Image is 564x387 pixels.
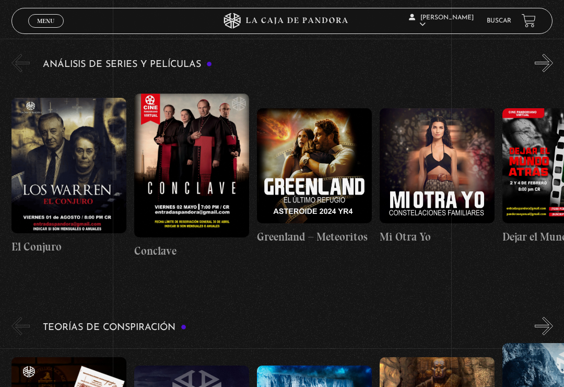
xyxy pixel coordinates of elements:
[11,54,30,72] button: Previous
[535,54,553,72] button: Next
[257,80,372,273] a: Greenland – Meteoritos
[11,317,30,335] button: Previous
[134,243,249,259] h4: Conclave
[409,15,474,28] span: [PERSON_NAME]
[522,14,536,28] a: View your shopping cart
[11,80,126,273] a: El Conjuro
[11,238,126,255] h4: El Conjuro
[43,60,213,70] h3: Análisis de series y películas
[134,80,249,273] a: Conclave
[257,229,372,245] h4: Greenland – Meteoritos
[43,323,187,333] h3: Teorías de Conspiración
[380,229,495,245] h4: Mi Otra Yo
[535,317,553,335] button: Next
[380,80,495,273] a: Mi Otra Yo
[37,18,54,24] span: Menu
[487,18,511,24] a: Buscar
[34,27,58,34] span: Cerrar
